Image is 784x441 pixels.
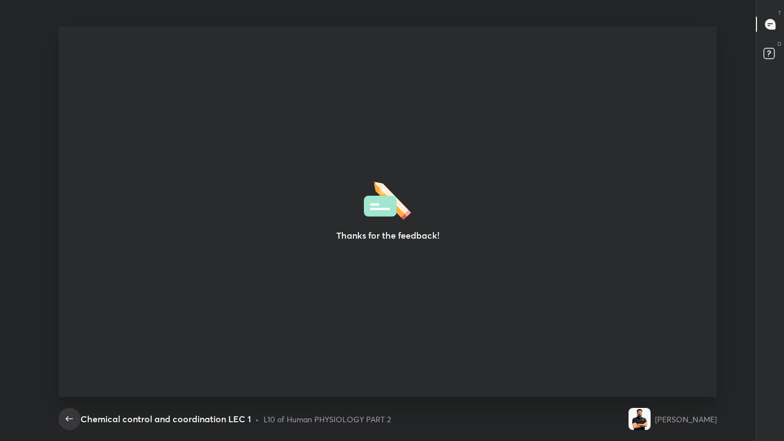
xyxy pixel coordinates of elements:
[264,413,391,425] div: L10 of Human PHYSIOLOGY PART 2
[80,412,251,426] div: Chemical control and coordination LEC 1
[655,413,717,425] div: [PERSON_NAME]
[778,9,781,17] p: T
[255,413,259,425] div: •
[777,40,781,48] p: D
[629,408,651,430] img: f58144f78eaf40519543c9a67466e84b.jpg
[336,229,439,242] h3: Thanks for the feedback!
[364,178,411,220] img: feedbackThanks.36dea665.svg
